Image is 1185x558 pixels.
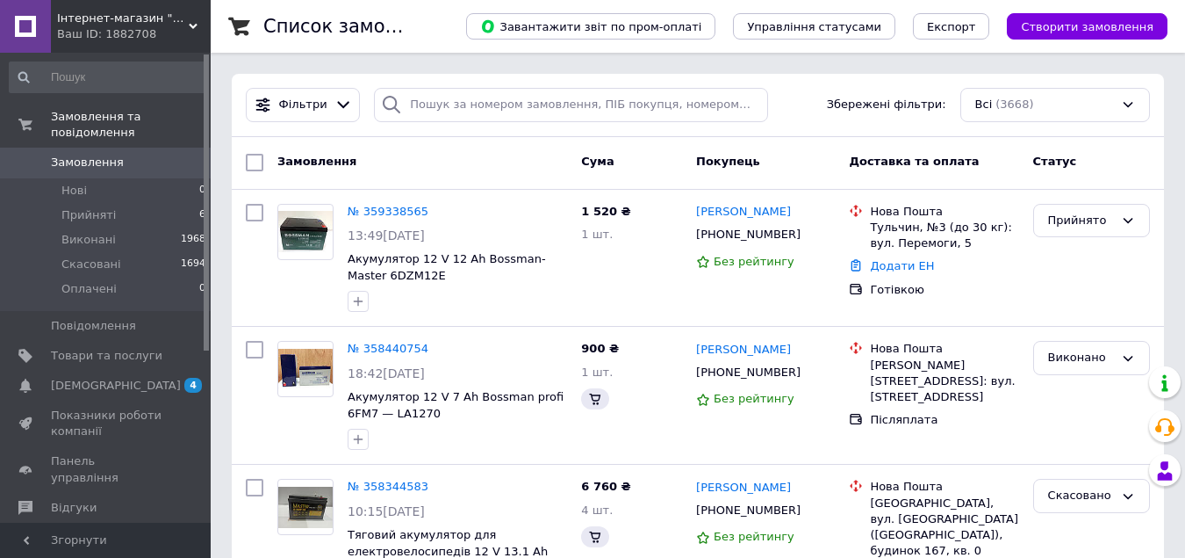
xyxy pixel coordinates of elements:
span: Замовлення [277,155,356,168]
span: Оплачені [61,281,117,297]
a: Фото товару [277,204,334,260]
span: Всі [975,97,993,113]
span: 1968 [181,232,205,248]
span: [DEMOGRAPHIC_DATA] [51,378,181,394]
span: Повідомлення [51,318,136,334]
span: 18:42[DATE] [348,366,425,380]
div: Виконано [1048,349,1114,367]
div: [PERSON_NAME][STREET_ADDRESS]: вул. [STREET_ADDRESS] [870,358,1018,406]
button: Експорт [913,13,990,40]
span: Експорт [927,20,976,33]
a: Акумулятор 12 V 12 Ah Bossman-Master 6DZM12E [348,252,546,282]
div: [PHONE_NUMBER] [693,223,804,246]
a: Додати ЕН [870,259,934,272]
img: Фото товару [278,487,333,528]
input: Пошук за номером замовлення, ПІБ покупця, номером телефону, Email, номером накладної [374,88,768,122]
span: 6 [199,207,205,223]
button: Управління статусами [733,13,895,40]
span: Панель управління [51,453,162,485]
a: [PERSON_NAME] [696,342,791,359]
span: 6 760 ₴ [581,480,630,493]
div: Післяплата [870,412,1018,428]
a: Фото товару [277,341,334,397]
div: [PHONE_NUMBER] [693,499,804,522]
span: Без рейтингу [714,392,794,405]
div: Нова Пошта [870,204,1018,220]
a: № 358344583 [348,480,428,493]
span: Завантажити звіт по пром-оплаті [480,18,701,34]
span: Замовлення та повідомлення [51,109,211,141]
a: Фото товару [277,479,334,535]
span: Створити замовлення [1021,20,1153,33]
button: Завантажити звіт по пром-оплаті [466,13,715,40]
span: Без рейтингу [714,530,794,543]
span: Відгуки [51,500,97,516]
input: Пошук [9,62,207,93]
span: Доставка та оплата [849,155,979,168]
div: [PHONE_NUMBER] [693,361,804,384]
span: Покупець [696,155,760,168]
span: Без рейтингу [714,255,794,268]
span: Cума [581,155,614,168]
span: 4 [184,378,202,393]
span: 1 шт. [581,228,613,241]
a: Створити замовлення [989,19,1167,33]
span: 0 [199,183,205,199]
a: [PERSON_NAME] [696,204,791,221]
span: Показники роботи компанії [51,408,162,439]
div: Скасовано [1048,487,1114,505]
div: Прийнято [1048,212,1114,230]
span: Товари та послуги [51,348,162,364]
span: 13:49[DATE] [348,228,425,243]
span: Виконані [61,232,116,248]
span: 10:15[DATE] [348,504,425,518]
span: Замовлення [51,155,124,170]
span: 900 ₴ [581,342,619,355]
div: Нова Пошта [870,341,1018,357]
span: Фільтри [279,97,327,113]
span: 4 шт. [581,504,613,517]
div: Готівкою [870,282,1018,298]
span: 1 520 ₴ [581,205,630,218]
span: Збережені фільтри: [827,97,946,113]
img: Фото товару [278,349,333,390]
div: Нова Пошта [870,479,1018,495]
a: № 358440754 [348,342,428,355]
span: (3668) [995,98,1033,111]
h1: Список замовлень [263,16,442,37]
span: 0 [199,281,205,297]
a: № 359338565 [348,205,428,218]
img: Фото товару [278,211,333,253]
a: Акумулятор 12 V 7 Ah Bossman profi 6FM7 — LA1270 [348,390,564,420]
span: Прийняті [61,207,116,223]
span: 1 шт. [581,366,613,379]
div: Ваш ID: 1882708 [57,26,211,42]
span: Статус [1033,155,1077,168]
button: Створити замовлення [1007,13,1167,40]
a: [PERSON_NAME] [696,480,791,496]
span: Інтернет-магазин "NikMoto" [57,11,189,26]
span: Нові [61,183,87,199]
span: Управління статусами [747,20,881,33]
span: Скасовані [61,257,121,272]
div: Тульчин, №3 (до 30 кг): вул. Перемоги, 5 [870,220,1018,251]
span: 1694 [181,257,205,272]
